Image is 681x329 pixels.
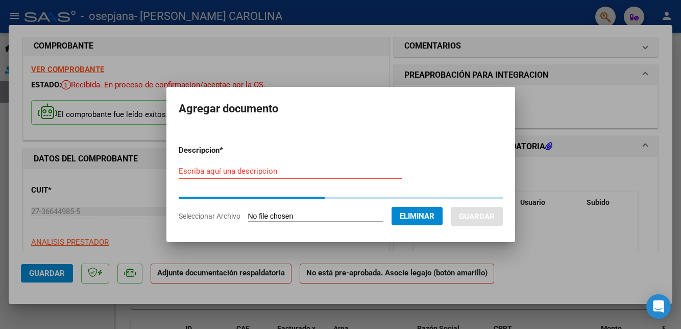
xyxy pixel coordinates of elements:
[392,207,443,225] button: Eliminar
[646,294,671,319] div: Open Intercom Messenger
[179,99,503,119] h2: Agregar documento
[179,212,240,220] span: Seleccionar Archivo
[459,212,495,221] span: Guardar
[179,145,276,156] p: Descripcion
[400,212,434,221] span: Eliminar
[451,207,503,226] button: Guardar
